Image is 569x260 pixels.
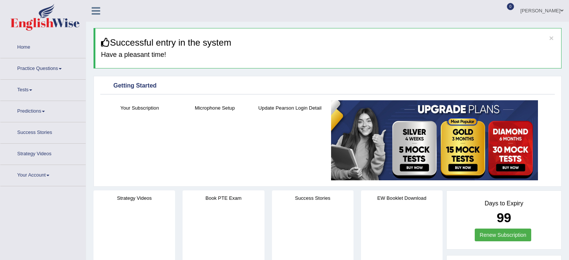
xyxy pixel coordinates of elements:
img: small5.jpg [331,100,538,180]
button: × [549,34,554,42]
a: Tests [0,80,86,98]
h4: Update Pearson Login Detail [256,104,324,112]
h4: Strategy Videos [94,194,175,202]
h4: Have a pleasant time! [101,51,556,59]
a: Your Account [0,165,86,184]
a: Success Stories [0,122,86,141]
h4: EW Booklet Download [361,194,443,202]
a: Renew Subscription [475,229,531,241]
b: 99 [497,210,511,225]
a: Strategy Videos [0,144,86,162]
h3: Successful entry in the system [101,38,556,48]
span: 0 [507,3,514,10]
div: Getting Started [102,80,553,92]
h4: Book PTE Exam [183,194,264,202]
h4: Microphone Setup [181,104,249,112]
a: Home [0,37,86,56]
a: Predictions [0,101,86,120]
h4: Success Stories [272,194,354,202]
a: Practice Questions [0,58,86,77]
h4: Your Subscription [106,104,174,112]
h4: Days to Expiry [455,200,553,207]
